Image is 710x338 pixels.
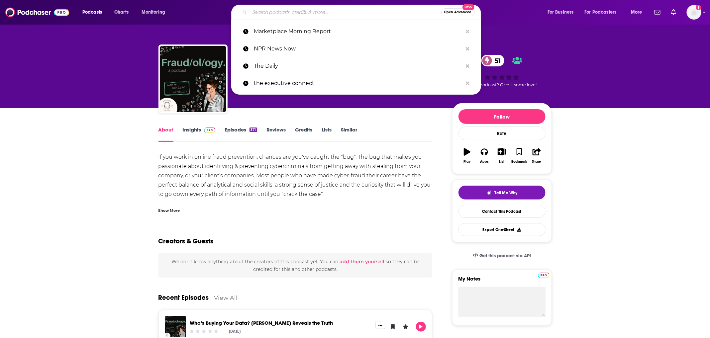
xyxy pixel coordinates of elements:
[416,322,426,332] button: Play
[137,7,174,18] button: open menu
[214,294,238,301] a: View All
[585,8,617,17] span: For Podcasters
[231,57,481,75] a: The Daily
[480,160,489,164] div: Apps
[401,322,411,332] button: Leave a Rating
[696,5,701,10] svg: Add a profile image
[486,190,492,196] img: tell me why sparkle
[82,8,102,17] span: Podcasts
[580,7,626,18] button: open menu
[458,186,546,200] button: tell me why sparkleTell Me Why
[266,127,286,142] a: Reviews
[493,144,510,168] button: List
[481,55,504,66] a: 51
[687,5,701,20] span: Logged in as ehladik
[183,127,216,142] a: InsightsPodchaser Pro
[5,6,69,19] img: Podchaser - Follow, Share and Rate Podcasts
[171,259,419,272] span: We don't know anything about the creators of this podcast yet . You can so they can be credited f...
[229,329,241,334] div: [DATE]
[341,127,357,142] a: Similar
[142,8,165,17] span: Monitoring
[189,329,219,334] div: Community Rating: 0 out of 5
[499,160,505,164] div: List
[511,144,528,168] button: Bookmark
[444,11,472,14] span: Open Advanced
[652,7,663,18] a: Show notifications dropdown
[687,5,701,20] img: User Profile
[231,23,481,40] a: Marketplace Morning Report
[458,276,546,287] label: My Notes
[375,322,385,329] button: Show More Button
[165,316,186,337] img: Who’s Buying Your Data? Ron Zayas Reveals the Truth
[548,8,574,17] span: For Business
[250,127,257,132] div: 371
[479,253,531,259] span: Get this podcast via API
[250,7,441,18] input: Search podcasts, credits, & more...
[78,7,111,18] button: open menu
[532,160,541,164] div: Share
[494,190,517,196] span: Tell Me Why
[458,127,546,140] div: Rate
[158,237,214,245] h2: Creators & Guests
[158,127,173,142] a: About
[254,57,462,75] p: The Daily
[687,5,701,20] button: Show profile menu
[458,109,546,124] button: Follow
[467,248,537,264] a: Get this podcast via API
[441,8,475,16] button: Open AdvancedNew
[225,127,257,142] a: Episodes371
[322,127,332,142] a: Lists
[631,8,642,17] span: More
[538,272,550,278] a: Pro website
[476,144,493,168] button: Apps
[467,82,537,87] span: Good podcast? Give it some love!
[626,7,651,18] button: open menu
[538,273,550,278] img: Podchaser Pro
[458,223,546,236] button: Export One-Sheet
[158,152,433,301] div: If you work in online fraud prevention, chances are you've caught the "bug". The bug that makes y...
[458,144,476,168] button: Play
[462,4,474,10] span: New
[668,7,679,18] a: Show notifications dropdown
[110,7,133,18] a: Charts
[528,144,545,168] button: Share
[190,320,333,326] a: Who’s Buying Your Data? Ron Zayas Reveals the Truth
[204,127,216,133] img: Podchaser Pro
[543,7,582,18] button: open menu
[254,75,462,92] p: the executive connect
[231,75,481,92] a: the executive connect
[160,46,226,112] img: Fraudology Podcast with Karisse Hendrick
[114,8,129,17] span: Charts
[254,23,462,40] p: Marketplace Morning Report
[458,205,546,218] a: Contact This Podcast
[388,322,398,332] button: Bookmark Episode
[238,5,487,20] div: Search podcasts, credits, & more...
[340,259,384,264] button: add them yourself
[295,127,312,142] a: Credits
[488,55,504,66] span: 51
[452,50,552,92] div: 51Good podcast? Give it some love!
[254,40,462,57] p: NPR News Now
[511,160,527,164] div: Bookmark
[231,40,481,57] a: NPR News Now
[158,294,209,302] a: Recent Episodes
[463,160,470,164] div: Play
